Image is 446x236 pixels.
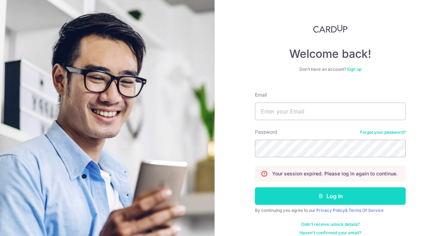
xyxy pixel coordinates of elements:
div: Don’t have an account? [255,67,406,72]
a: Forgot your password? [360,130,406,135]
h4: Welcome back! [255,47,406,61]
p: Your session expired. Please log in again to continue. [272,170,398,177]
a: Haven't confirmed your email? [299,230,361,236]
a: Privacy Policy [316,208,345,213]
div: By continuing you agree to our & [255,208,406,213]
img: CardUp Logo [313,25,347,33]
button: Log in [255,187,406,205]
label: Password [255,129,277,136]
a: Sign up [347,67,361,72]
a: Didn't receive unlock details? [301,222,360,227]
label: Email [255,91,267,98]
input: Enter your Email [255,103,406,120]
a: Terms Of Service [349,208,384,213]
